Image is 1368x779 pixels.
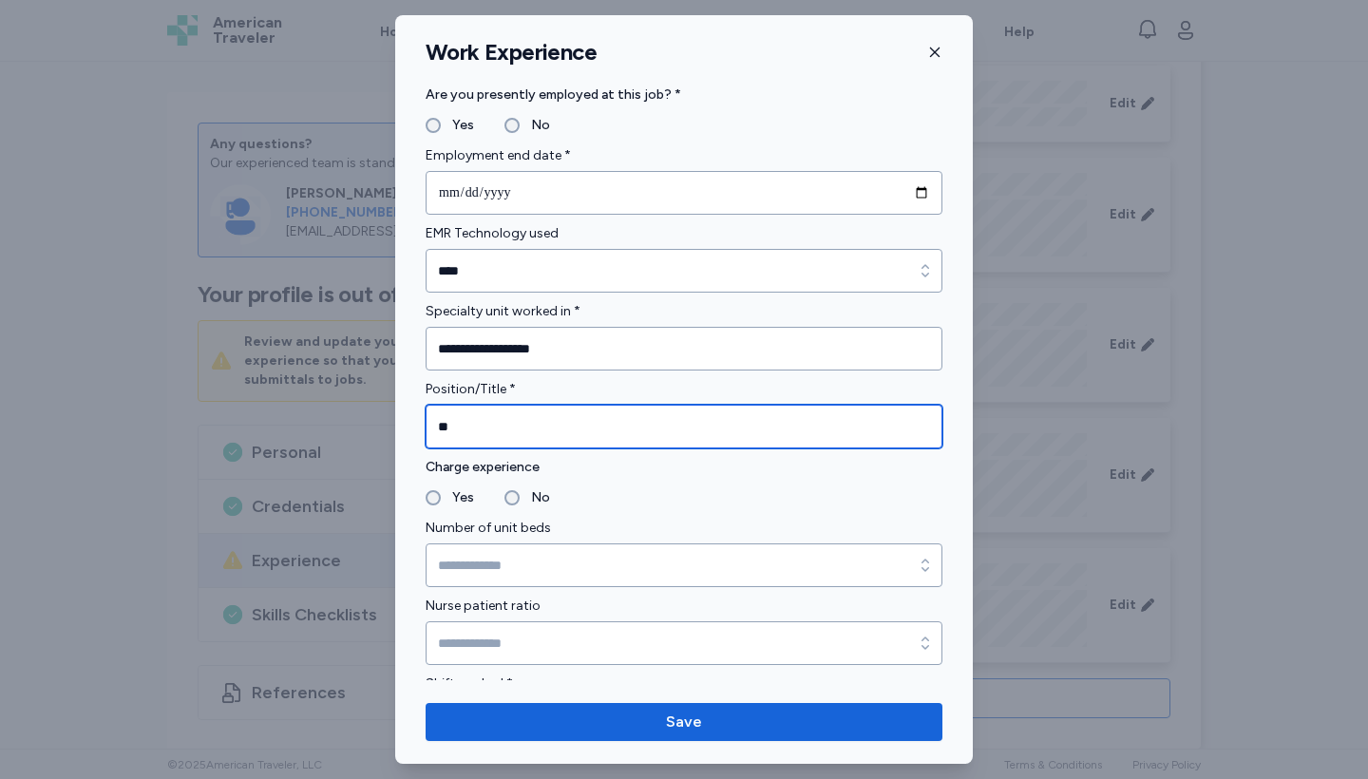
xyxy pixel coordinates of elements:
label: Position/Title * [426,378,942,401]
label: Nurse patient ratio [426,595,942,617]
label: Charge experience [426,456,942,479]
input: Position/Title * [426,405,942,448]
button: Save [426,703,942,741]
label: Are you presently employed at this job? * [426,84,942,106]
label: Yes [441,114,474,137]
label: No [520,114,550,137]
label: Shift worked * [426,673,942,695]
label: EMR Technology used [426,222,942,245]
h1: Work Experience [426,38,597,66]
label: No [520,486,550,509]
label: Employment end date * [426,144,942,167]
label: Specialty unit worked in * [426,300,942,323]
label: Number of unit beds [426,517,942,540]
span: Save [666,711,702,733]
input: Specialty unit worked in * [426,327,942,370]
label: Yes [441,486,474,509]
